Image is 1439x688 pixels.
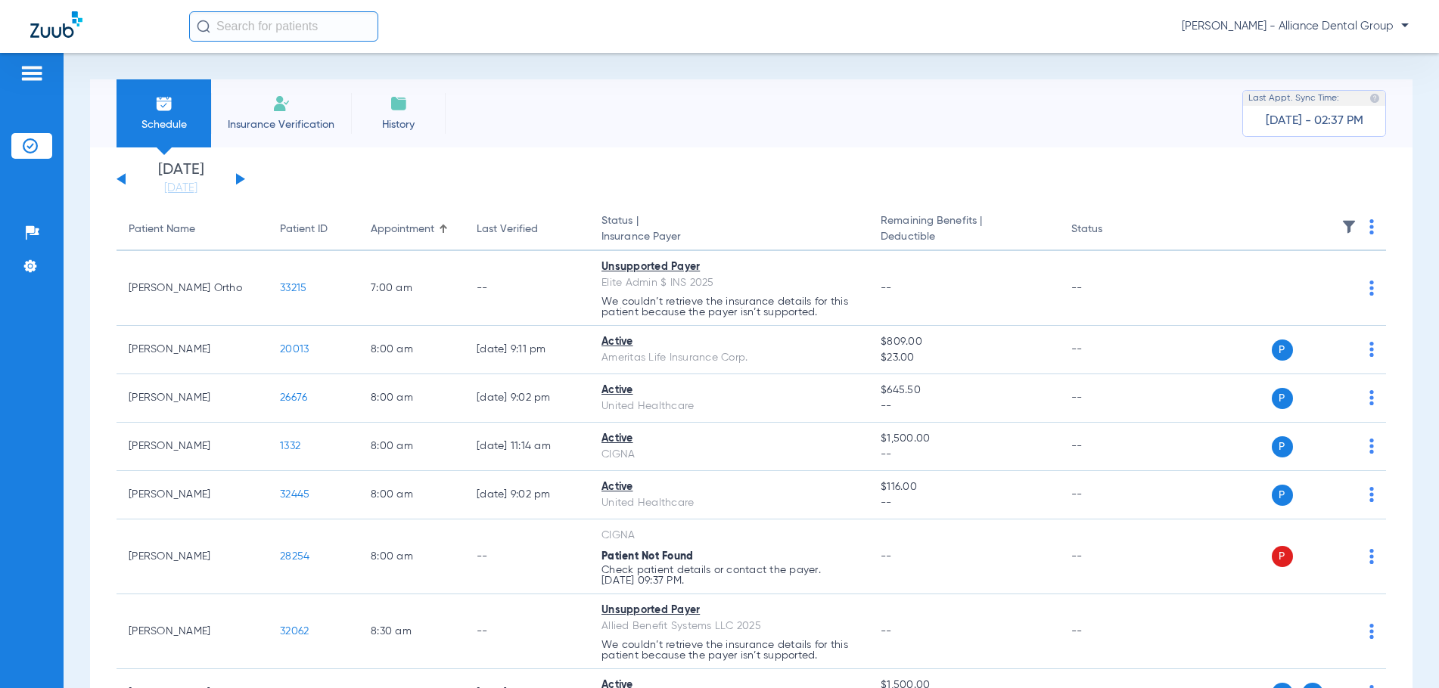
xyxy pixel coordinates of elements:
span: -- [881,495,1047,511]
div: Active [601,479,856,495]
div: United Healthcare [601,398,856,414]
td: [PERSON_NAME] [117,594,268,669]
td: -- [465,519,589,594]
span: P [1272,546,1293,567]
img: filter.svg [1341,219,1357,234]
div: United Healthcare [601,495,856,511]
span: $23.00 [881,350,1047,366]
p: Check patient details or contact the payer. [DATE] 09:37 PM. [601,565,856,586]
div: Patient Name [129,222,256,237]
img: group-dot-blue.svg [1369,280,1374,296]
span: -- [881,283,892,293]
td: -- [465,594,589,669]
a: [DATE] [135,181,226,196]
div: CIGNA [601,528,856,544]
div: Last Verified [477,222,577,237]
span: Last Appt. Sync Time: [1248,91,1339,106]
td: -- [1059,519,1161,594]
span: $1,500.00 [881,431,1047,447]
span: -- [881,447,1047,463]
div: Active [601,383,856,398]
span: 32445 [280,489,309,500]
span: $645.50 [881,383,1047,398]
td: -- [1059,251,1161,326]
img: Schedule [155,95,173,113]
span: [PERSON_NAME] - Alliance Dental Group [1182,19,1409,34]
span: Insurance Payer [601,229,856,245]
li: [DATE] [135,163,226,196]
td: -- [1059,326,1161,374]
span: [DATE] - 02:37 PM [1266,113,1363,129]
img: Search Icon [197,20,210,33]
td: -- [1059,423,1161,471]
img: group-dot-blue.svg [1369,342,1374,357]
p: We couldn’t retrieve the insurance details for this patient because the payer isn’t supported. [601,296,856,318]
span: $116.00 [881,479,1047,495]
span: P [1272,388,1293,409]
span: -- [881,626,892,637]
span: P [1272,485,1293,506]
img: group-dot-blue.svg [1369,219,1374,234]
td: [PERSON_NAME] [117,471,268,519]
span: Insurance Verification [222,117,340,132]
td: [PERSON_NAME] [117,326,268,374]
td: [DATE] 9:02 PM [465,471,589,519]
span: P [1272,436,1293,457]
span: -- [881,551,892,562]
div: Ameritas Life Insurance Corp. [601,350,856,366]
span: 1332 [280,441,300,451]
td: 8:30 AM [359,594,465,669]
td: 8:00 AM [359,471,465,519]
span: P [1272,339,1293,361]
td: 8:00 AM [359,374,465,423]
img: group-dot-blue.svg [1369,624,1374,639]
div: Patient ID [280,222,347,237]
img: group-dot-blue.svg [1369,390,1374,405]
span: 28254 [280,551,309,562]
input: Search for patients [189,11,378,42]
div: Active [601,334,856,350]
div: Allied Benefit Systems LLC 2025 [601,618,856,634]
div: Appointment [371,222,452,237]
td: -- [1059,594,1161,669]
td: [PERSON_NAME] [117,374,268,423]
div: Patient Name [129,222,195,237]
td: 8:00 AM [359,326,465,374]
th: Status | [589,209,869,251]
div: Active [601,431,856,447]
img: Manual Insurance Verification [272,95,291,113]
td: [DATE] 9:02 PM [465,374,589,423]
img: last sync help info [1369,93,1380,104]
span: Deductible [881,229,1047,245]
div: Unsupported Payer [601,603,856,618]
td: [DATE] 9:11 PM [465,326,589,374]
td: [PERSON_NAME] Ortho [117,251,268,326]
span: $809.00 [881,334,1047,350]
img: Zuub Logo [30,11,82,38]
span: 26676 [280,392,307,403]
div: Elite Admin $ INS 2025 [601,275,856,291]
td: [DATE] 11:14 AM [465,423,589,471]
div: CIGNA [601,447,856,463]
img: group-dot-blue.svg [1369,439,1374,454]
td: 7:00 AM [359,251,465,326]
td: [PERSON_NAME] [117,519,268,594]
td: -- [1059,471,1161,519]
img: hamburger-icon [20,64,44,82]
span: 33215 [280,283,306,293]
span: History [362,117,434,132]
th: Remaining Benefits | [869,209,1059,251]
p: We couldn’t retrieve the insurance details for this patient because the payer isn’t supported. [601,640,856,661]
div: Appointment [371,222,434,237]
td: 8:00 AM [359,519,465,594]
td: -- [465,251,589,326]
span: Schedule [128,117,200,132]
img: group-dot-blue.svg [1369,487,1374,502]
td: 8:00 AM [359,423,465,471]
span: Patient Not Found [601,551,693,562]
div: Last Verified [477,222,538,237]
span: 20013 [280,344,309,355]
th: Status [1059,209,1161,251]
img: History [390,95,408,113]
span: -- [881,398,1047,414]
